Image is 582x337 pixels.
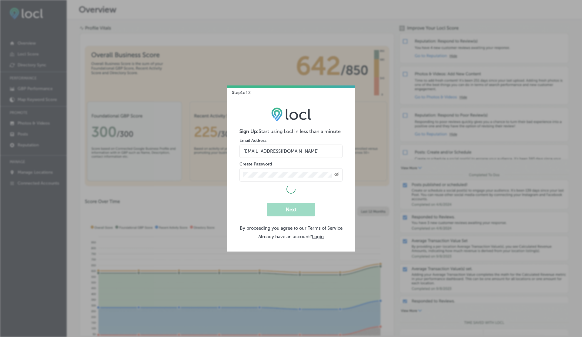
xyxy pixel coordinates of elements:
[239,225,343,231] p: By proceeding you agree to our
[239,128,259,134] strong: Sign Up:
[239,138,266,143] label: Email Address
[239,234,343,239] p: Already have an account?
[239,162,272,167] label: Create Password
[334,172,339,178] span: Toggle password visibility
[227,85,251,95] p: Step 1 of 2
[271,107,311,121] img: LOCL logo
[259,128,341,134] span: Start using Locl in less than a minute
[267,203,315,216] button: Next
[312,234,324,239] button: Login
[308,225,343,231] a: Terms of Service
